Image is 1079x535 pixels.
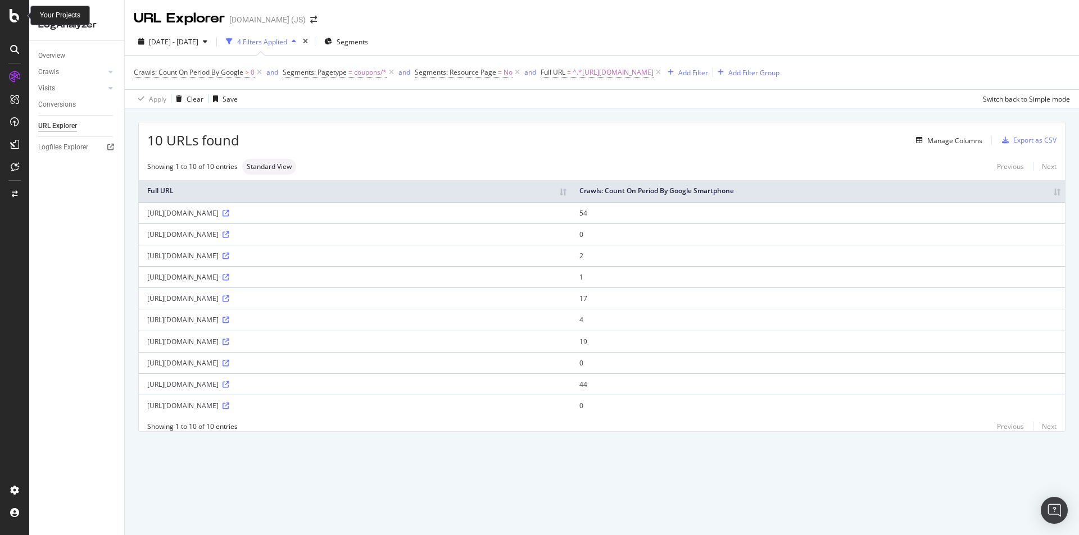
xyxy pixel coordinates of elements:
[208,90,238,108] button: Save
[571,352,1065,373] td: 0
[927,136,982,145] div: Manage Columns
[147,162,238,171] div: Showing 1 to 10 of 10 entries
[147,131,239,150] span: 10 URLs found
[571,266,1065,287] td: 1
[678,68,708,77] div: Add Filter
[38,99,76,111] div: Conversions
[320,33,373,51] button: Segments
[147,422,238,431] div: Showing 1 to 10 of 10 entries
[40,11,80,20] div: Your Projects
[1013,135,1057,145] div: Export as CSV
[38,66,105,78] a: Crawls
[38,120,77,132] div: URL Explorer
[237,37,287,47] div: 4 Filters Applied
[524,67,536,77] div: and
[38,83,55,94] div: Visits
[524,67,536,77] button: and
[301,36,310,47] div: times
[310,16,317,24] div: arrow-right-arrow-left
[149,94,166,104] div: Apply
[713,66,779,79] button: Add Filter Group
[567,67,571,77] span: =
[38,50,65,62] div: Overview
[134,33,212,51] button: [DATE] - [DATE]
[229,14,306,25] div: [DOMAIN_NAME] (JS)
[251,65,255,80] span: 0
[571,223,1065,245] td: 0
[242,159,296,175] div: neutral label
[221,33,301,51] button: 4 Filters Applied
[415,67,496,77] span: Segments: Resource Page
[187,94,203,104] div: Clear
[728,68,779,77] div: Add Filter Group
[147,337,563,346] div: [URL][DOMAIN_NAME]
[38,50,116,62] a: Overview
[398,67,410,77] div: and
[38,99,116,111] a: Conversions
[147,251,563,260] div: [URL][DOMAIN_NAME]
[541,67,565,77] span: Full URL
[571,395,1065,416] td: 0
[139,180,571,202] th: Full URL: activate to sort column ascending
[223,94,238,104] div: Save
[983,94,1070,104] div: Switch back to Simple mode
[571,287,1065,309] td: 17
[337,37,368,47] span: Segments
[38,83,105,94] a: Visits
[498,67,502,77] span: =
[663,66,708,79] button: Add Filter
[266,67,278,77] div: and
[504,65,513,80] span: No
[247,163,292,170] span: Standard View
[38,120,116,132] a: URL Explorer
[134,9,225,28] div: URL Explorer
[134,67,243,77] span: Crawls: Count On Period By Google
[38,141,88,153] div: Logfiles Explorer
[38,141,116,153] a: Logfiles Explorer
[147,208,563,218] div: [URL][DOMAIN_NAME]
[573,65,654,80] span: ^.*[URL][DOMAIN_NAME]
[1041,497,1068,524] div: Open Intercom Messenger
[398,67,410,77] button: and
[134,90,166,108] button: Apply
[147,230,563,239] div: [URL][DOMAIN_NAME]
[348,67,352,77] span: =
[147,315,563,324] div: [URL][DOMAIN_NAME]
[571,309,1065,330] td: 4
[283,67,347,77] span: Segments: Pagetype
[571,331,1065,352] td: 19
[245,67,249,77] span: >
[147,294,563,303] div: [URL][DOMAIN_NAME]
[354,65,387,80] span: coupons/*
[147,401,563,410] div: [URL][DOMAIN_NAME]
[912,134,982,147] button: Manage Columns
[998,131,1057,149] button: Export as CSV
[571,245,1065,266] td: 2
[147,272,563,282] div: [URL][DOMAIN_NAME]
[978,90,1070,108] button: Switch back to Simple mode
[38,66,59,78] div: Crawls
[147,358,563,368] div: [URL][DOMAIN_NAME]
[149,37,198,47] span: [DATE] - [DATE]
[571,180,1065,202] th: Crawls: Count On Period By Google Smartphone: activate to sort column ascending
[147,379,563,389] div: [URL][DOMAIN_NAME]
[266,67,278,77] button: and
[171,90,203,108] button: Clear
[571,373,1065,395] td: 44
[571,202,1065,223] td: 54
